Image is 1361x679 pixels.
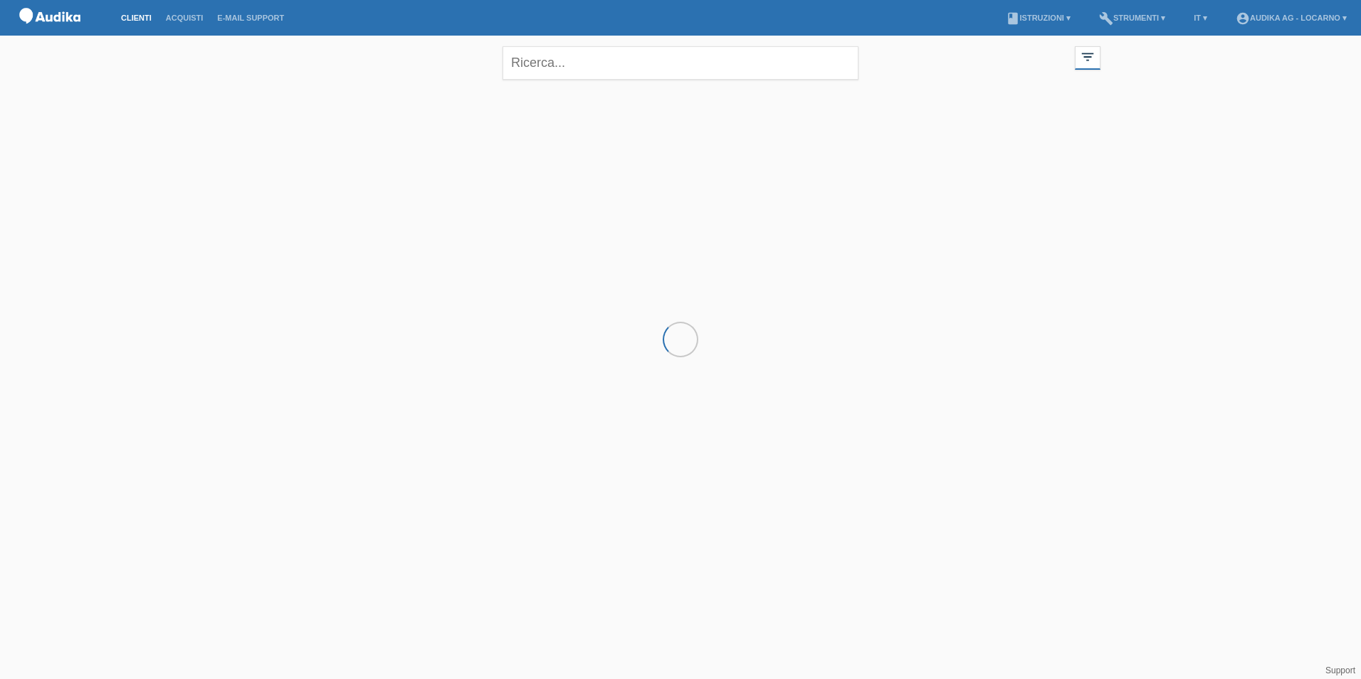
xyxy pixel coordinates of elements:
a: E-mail Support [210,14,291,22]
a: Acquisti [159,14,211,22]
i: account_circle [1236,11,1250,26]
i: build [1099,11,1113,26]
a: account_circleAudika AG - Locarno ▾ [1229,14,1354,22]
a: POS — MF Group [14,28,85,38]
i: filter_list [1080,49,1095,65]
a: Support [1325,665,1355,675]
a: Clienti [114,14,159,22]
a: bookIstruzioni ▾ [999,14,1078,22]
a: buildStrumenti ▾ [1092,14,1172,22]
input: Ricerca... [503,46,858,80]
i: book [1006,11,1020,26]
a: IT ▾ [1187,14,1214,22]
